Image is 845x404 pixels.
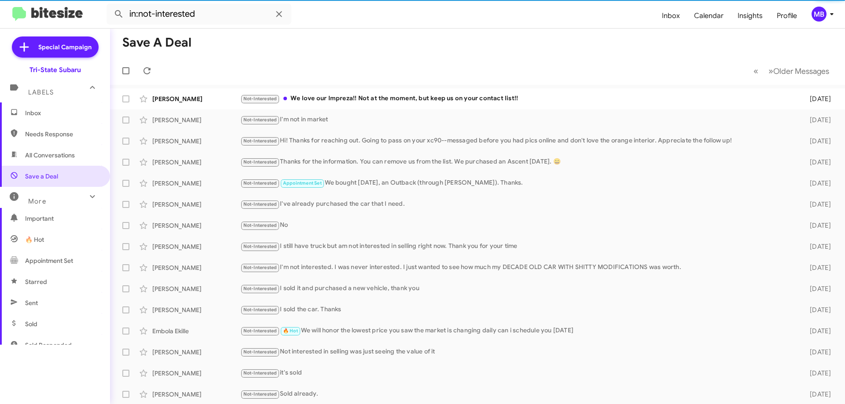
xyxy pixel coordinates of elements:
[243,349,277,355] span: Not-Interested
[655,3,687,29] a: Inbox
[28,88,54,96] span: Labels
[152,242,240,251] div: [PERSON_NAME]
[796,200,838,209] div: [DATE]
[243,370,277,376] span: Not-Interested
[152,348,240,357] div: [PERSON_NAME]
[796,390,838,399] div: [DATE]
[796,158,838,167] div: [DATE]
[25,214,100,223] span: Important
[773,66,829,76] span: Older Messages
[240,389,796,399] div: Sold already.
[243,244,277,249] span: Not-Interested
[240,157,796,167] div: Thanks for the information. You can remove us from the list. We purchased an Ascent [DATE]. 😀
[687,3,731,29] a: Calendar
[152,369,240,378] div: [PERSON_NAME]
[243,96,277,102] span: Not-Interested
[243,201,277,207] span: Not-Interested
[240,368,796,378] div: it's sold
[240,305,796,315] div: I sold the car. Thanks
[768,66,773,76] span: »
[243,117,277,123] span: Not-Interested
[240,199,796,209] div: I've already purchased the car that I need.
[25,277,47,286] span: Starred
[107,4,291,25] input: Search
[796,242,838,251] div: [DATE]
[152,116,240,124] div: [PERSON_NAME]
[796,284,838,293] div: [DATE]
[240,136,796,146] div: Hi! Thanks for reaching out. Going to pass on your xc90--messaged before you had pics online and ...
[753,66,758,76] span: «
[283,180,322,186] span: Appointment Set
[749,62,834,80] nav: Page navigation example
[796,327,838,335] div: [DATE]
[122,36,191,50] h1: Save a Deal
[240,262,796,273] div: I'm not interested. I was never interested. I just wanted to see how much my DECADE OLD CAR WITH ...
[796,137,838,146] div: [DATE]
[243,307,277,313] span: Not-Interested
[796,95,838,103] div: [DATE]
[25,320,37,328] span: Sold
[796,116,838,124] div: [DATE]
[763,62,834,80] button: Next
[770,3,804,29] a: Profile
[25,235,44,244] span: 🔥 Hot
[796,348,838,357] div: [DATE]
[796,263,838,272] div: [DATE]
[240,178,796,188] div: We bought [DATE], an Outback (through [PERSON_NAME]). Thanks.
[152,95,240,103] div: [PERSON_NAME]
[240,94,796,104] div: We love our Impreza!! Not at the moment, but keep us on your contact list!!
[152,200,240,209] div: [PERSON_NAME]
[731,3,770,29] a: Insights
[240,241,796,251] div: I still have truck but am not interested in selling right now. Thank you for your time
[243,138,277,144] span: Not-Interested
[243,159,277,165] span: Not-Interested
[243,265,277,270] span: Not-Interested
[28,197,46,205] span: More
[240,115,796,125] div: I'm not in market
[796,369,838,378] div: [DATE]
[25,256,73,265] span: Appointment Set
[240,347,796,357] div: Not interested in selling was just seeing the value of it
[243,180,277,186] span: Not-Interested
[152,158,240,167] div: [PERSON_NAME]
[283,328,298,334] span: 🔥 Hot
[152,221,240,230] div: [PERSON_NAME]
[152,306,240,314] div: [PERSON_NAME]
[152,327,240,335] div: Embola Ekille
[243,391,277,397] span: Not-Interested
[25,172,58,181] span: Save a Deal
[25,130,100,138] span: Needs Response
[25,109,100,117] span: Inbox
[240,220,796,230] div: No
[152,137,240,146] div: [PERSON_NAME]
[152,179,240,188] div: [PERSON_NAME]
[748,62,764,80] button: Previous
[152,284,240,293] div: [PERSON_NAME]
[25,341,72,349] span: Sold Responded
[804,7,835,22] button: MB
[243,286,277,291] span: Not-Interested
[240,326,796,336] div: We will honor the lowest price you saw the market is changing daily can i schedule you [DATE]
[796,221,838,230] div: [DATE]
[152,390,240,399] div: [PERSON_NAME]
[38,43,92,51] span: Special Campaign
[796,306,838,314] div: [DATE]
[812,7,827,22] div: MB
[25,298,38,307] span: Sent
[152,263,240,272] div: [PERSON_NAME]
[240,284,796,294] div: I sold it and purchased a new vehicle, thank you
[29,66,81,74] div: Tri-State Subaru
[25,151,75,160] span: All Conversations
[243,222,277,228] span: Not-Interested
[12,36,99,58] a: Special Campaign
[243,328,277,334] span: Not-Interested
[796,179,838,188] div: [DATE]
